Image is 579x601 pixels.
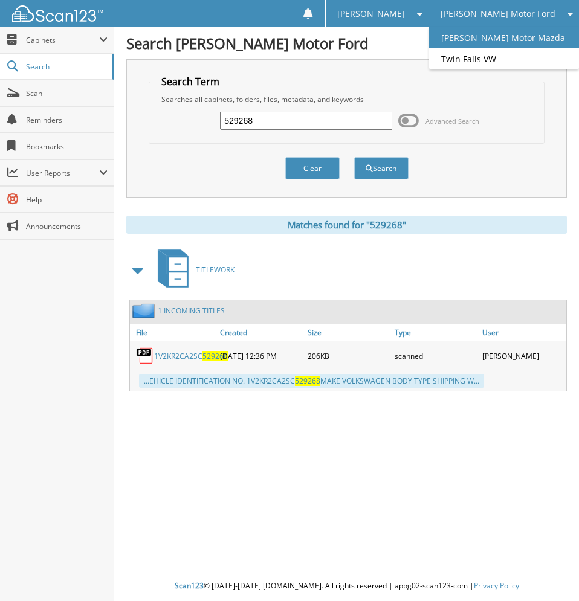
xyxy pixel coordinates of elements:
span: Cabinets [26,35,99,45]
a: User [479,324,566,341]
div: Matches found for "529268" [126,216,567,234]
span: Search [26,62,106,72]
button: Clear [285,157,340,179]
span: Scan123 [175,580,204,591]
img: folder2.png [132,303,158,318]
div: [DATE] 12:36 PM [217,344,304,368]
div: Searches all cabinets, folders, files, metadata, and keywords [155,94,537,104]
a: Twin Falls VW [429,48,579,69]
span: Advanced Search [425,117,479,126]
h1: Search [PERSON_NAME] Motor Ford [126,33,567,53]
iframe: Chat Widget [519,543,579,601]
span: [PERSON_NAME] [337,10,405,18]
div: ...EHICLE IDENTIFICATION NO. 1V2KR2CA2SC MAKE VOLKSWAGEN BODY TYPE SHIPPING W... [139,374,484,388]
span: TITLEWORK [196,265,235,275]
a: Privacy Policy [474,580,519,591]
img: scan123-logo-white.svg [12,5,103,22]
span: Announcements [26,221,108,231]
div: [PERSON_NAME] [479,344,566,368]
span: Scan [26,88,108,98]
div: 206KB [305,344,392,368]
span: [PERSON_NAME] Motor Ford [441,10,555,18]
legend: Search Term [155,75,225,88]
a: 1 INCOMING TITLES [158,306,225,316]
a: File [130,324,217,341]
a: Created [217,324,304,341]
a: [PERSON_NAME] Motor Mazda [429,27,579,48]
span: 529268 [295,376,320,386]
button: Search [354,157,409,179]
a: Size [305,324,392,341]
div: scanned [392,344,479,368]
a: TITLEWORK [150,246,235,294]
div: © [DATE]-[DATE] [DOMAIN_NAME]. All rights reserved | appg02-scan123-com | [114,571,579,601]
a: 1V2KR2CA2SC529268 [154,351,228,361]
span: Bookmarks [26,141,108,152]
span: Help [26,194,108,205]
span: User Reports [26,168,99,178]
a: Type [392,324,479,341]
img: PDF.png [136,347,154,365]
span: 529268 [202,351,228,361]
span: Reminders [26,115,108,125]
